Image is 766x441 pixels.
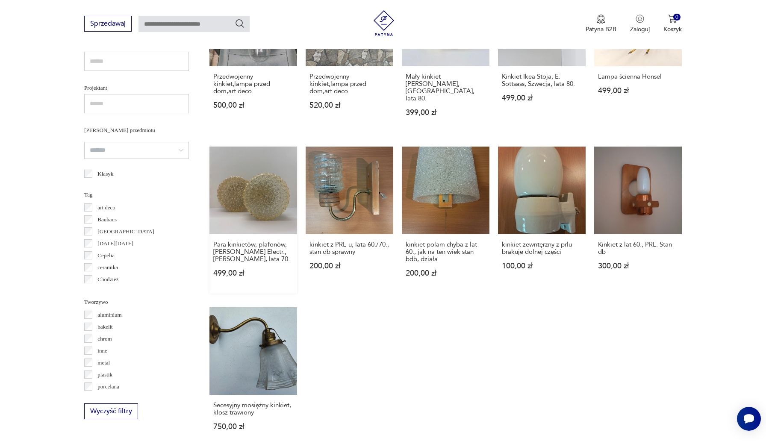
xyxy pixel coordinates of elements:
p: Bauhaus [97,215,117,224]
h3: Przedwojenny kinkiet,lampa przed dom,art deco [309,73,389,95]
p: plastik [97,370,112,379]
button: Szukaj [235,18,245,29]
button: Wyczyść filtry [84,403,138,419]
p: Projektant [84,83,189,93]
a: Para kinkietów, plafonów, Knud Christensen Electr., Dania, lata 70.Para kinkietów, plafonów, [PER... [209,147,297,294]
a: Ikona medaluPatyna B2B [586,15,616,33]
p: art deco [97,203,115,212]
img: Ikona koszyka [668,15,677,23]
a: Kinkiet z lat 60., PRL. Stan dbKinkiet z lat 60., PRL. Stan db300,00 zł [594,147,682,294]
h3: kinkiet z PRL-u, lata 60./70., stan db sprawny [309,241,389,256]
h3: Secesyjny mosiężny kinkiet, klosz trawiony [213,402,293,416]
button: Patyna B2B [586,15,616,33]
a: kinkiet zewntęrzny z prlu brakuje dolnej częścikinkiet zewntęrzny z prlu brakuje dolnej części100... [498,147,586,294]
p: 100,00 zł [502,262,582,270]
h3: Przedwojenny kinkiet,lampa przed dom,art deco [213,73,293,95]
p: Zaloguj [630,25,650,33]
p: inne [97,346,107,356]
h3: kinkiet polam chyba z lat 60., jak na ten wiek stan bdb, działa [406,241,486,263]
p: bakelit [97,322,112,332]
a: kinkiet polam chyba z lat 60., jak na ten wiek stan bdb, działakinkiet polam chyba z lat 60., jak... [402,147,489,294]
p: 520,00 zł [309,102,389,109]
a: Sprzedawaj [84,21,132,27]
p: Klasyk [97,169,113,179]
p: Tag [84,190,189,200]
p: 399,00 zł [406,109,486,116]
p: 499,00 zł [213,270,293,277]
img: Ikona medalu [597,15,605,24]
p: aluminium [97,310,121,320]
p: Patyna B2B [586,25,616,33]
p: [GEOGRAPHIC_DATA] [97,227,154,236]
button: 0Koszyk [663,15,682,33]
p: 200,00 zł [406,270,486,277]
h3: Kinkiet z lat 60., PRL. Stan db [598,241,678,256]
p: Cepelia [97,251,115,260]
button: Sprzedawaj [84,16,132,32]
p: Ćmielów [97,287,118,296]
img: Ikonka użytkownika [636,15,644,23]
p: Tworzywo [84,297,189,307]
iframe: Smartsupp widget button [737,407,761,431]
a: kinkiet z PRL-u, lata 60./70., stan db sprawnykinkiet z PRL-u, lata 60./70., stan db sprawny200,0... [306,147,393,294]
p: 200,00 zł [309,262,389,270]
p: [DATE][DATE] [97,239,133,248]
h3: Mały kinkiet [PERSON_NAME], [GEOGRAPHIC_DATA], lata 80. [406,73,486,102]
p: 499,00 zł [502,94,582,102]
p: porcelit [97,394,115,403]
p: 500,00 zł [213,102,293,109]
p: porcelana [97,382,119,391]
button: Zaloguj [630,15,650,33]
div: 0 [673,14,681,21]
h3: Para kinkietów, plafonów, [PERSON_NAME] Electr., [PERSON_NAME], lata 70. [213,241,293,263]
p: ceramika [97,263,118,272]
h3: Kinkiet Ikea Stoja, E. Sottsass, Szwecja, lata 80. [502,73,582,88]
p: 750,00 zł [213,423,293,430]
p: metal [97,358,110,367]
h3: Lampa ścienna Honsel [598,73,678,80]
p: Chodzież [97,275,118,284]
img: Patyna - sklep z meblami i dekoracjami vintage [371,10,397,36]
p: Koszyk [663,25,682,33]
p: 499,00 zł [598,87,678,94]
p: 300,00 zł [598,262,678,270]
h3: kinkiet zewntęrzny z prlu brakuje dolnej części [502,241,582,256]
p: [PERSON_NAME] przedmiotu [84,126,189,135]
p: chrom [97,334,112,344]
